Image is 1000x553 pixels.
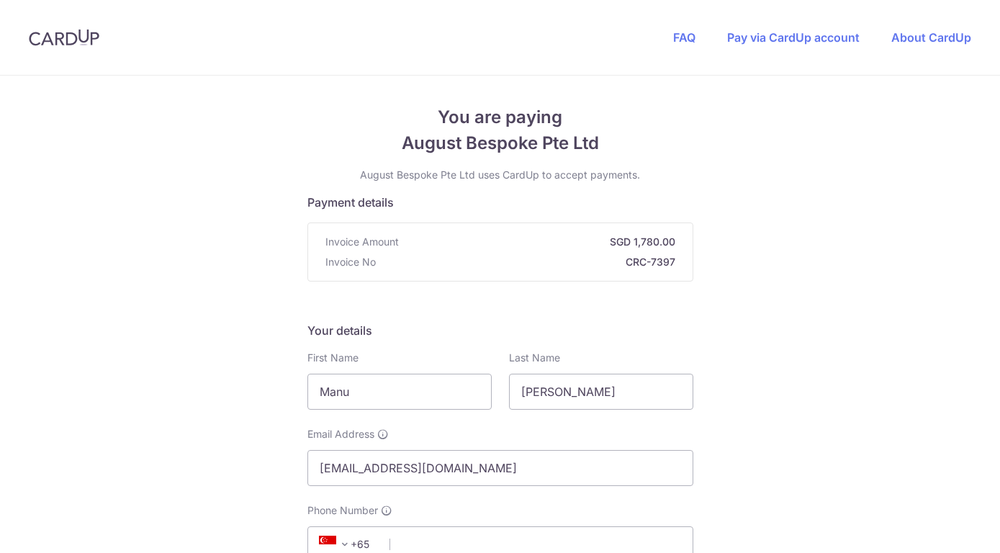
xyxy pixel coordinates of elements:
[307,194,693,211] h5: Payment details
[891,30,971,45] a: About CardUp
[307,503,378,518] span: Phone Number
[307,450,693,486] input: Email address
[319,536,353,553] span: +65
[307,130,693,156] span: August Bespoke Pte Ltd
[727,30,860,45] a: Pay via CardUp account
[29,29,99,46] img: CardUp
[325,235,399,249] span: Invoice Amount
[307,351,359,365] label: First Name
[382,255,675,269] strong: CRC-7397
[673,30,695,45] a: FAQ
[307,374,492,410] input: First name
[307,427,374,441] span: Email Address
[509,374,693,410] input: Last name
[405,235,675,249] strong: SGD 1,780.00
[325,255,376,269] span: Invoice No
[307,168,693,182] p: August Bespoke Pte Ltd uses CardUp to accept payments.
[509,351,560,365] label: Last Name
[315,536,379,553] span: +65
[307,322,693,339] h5: Your details
[307,104,693,130] span: You are paying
